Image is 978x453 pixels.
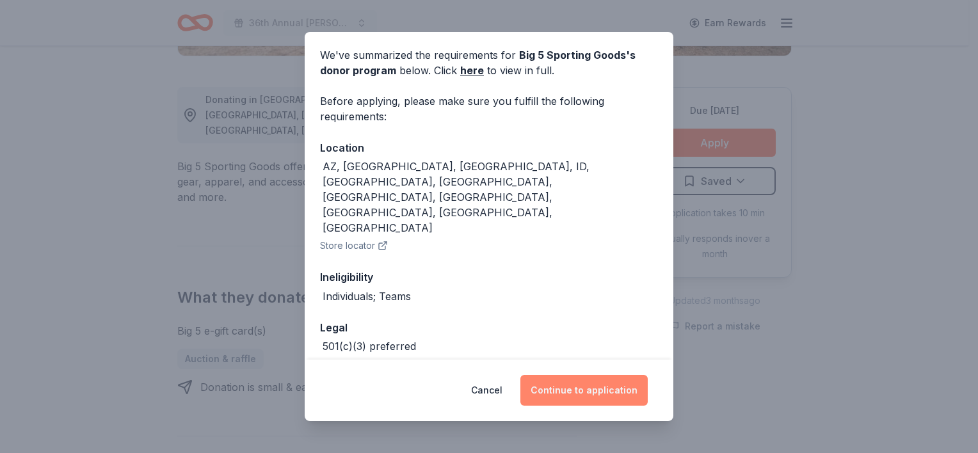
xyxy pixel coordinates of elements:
[320,319,658,336] div: Legal
[460,63,484,78] a: here
[520,375,648,406] button: Continue to application
[320,47,658,78] div: We've summarized the requirements for below. Click to view in full.
[320,238,388,253] button: Store locator
[320,93,658,124] div: Before applying, please make sure you fulfill the following requirements:
[323,338,416,354] div: 501(c)(3) preferred
[320,139,658,156] div: Location
[471,375,502,406] button: Cancel
[323,159,658,235] div: AZ, [GEOGRAPHIC_DATA], [GEOGRAPHIC_DATA], ID, [GEOGRAPHIC_DATA], [GEOGRAPHIC_DATA], [GEOGRAPHIC_D...
[320,269,658,285] div: Ineligibility
[323,289,411,304] div: Individuals; Teams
